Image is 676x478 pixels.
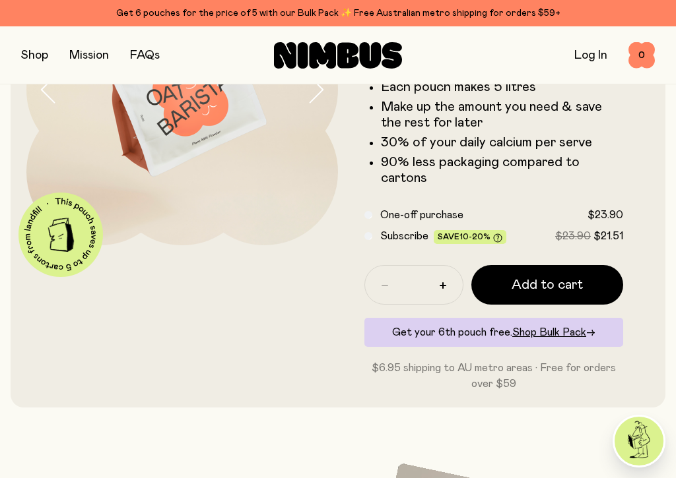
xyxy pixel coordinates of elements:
span: Shop Bulk Pack [512,327,586,338]
span: One-off purchase [380,210,463,220]
a: FAQs [130,49,160,61]
div: Get your 6th pouch free. [364,318,623,347]
li: 30% of your daily calcium per serve [381,134,623,150]
li: Make up the amount you need & save the rest for later [381,99,623,131]
span: 10-20% [459,233,490,241]
a: Mission [69,49,109,61]
li: Each pouch makes 5 litres [381,79,623,95]
span: $23.90 [588,210,623,220]
a: Shop Bulk Pack→ [512,327,595,338]
div: Get 6 pouches for the price of 5 with our Bulk Pack ✨ Free Australian metro shipping for orders $59+ [21,5,655,21]
button: Add to cart [471,265,623,305]
span: $21.51 [593,231,623,241]
li: 90% less packaging compared to cartons [381,154,623,186]
span: Add to cart [512,276,583,294]
span: $23.90 [555,231,591,241]
a: Log In [574,49,607,61]
button: 0 [628,42,655,69]
span: Save [438,233,502,243]
img: agent [615,417,663,465]
p: $6.95 shipping to AU metro areas · Free for orders over $59 [364,360,623,392]
span: Subscribe [380,231,428,241]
